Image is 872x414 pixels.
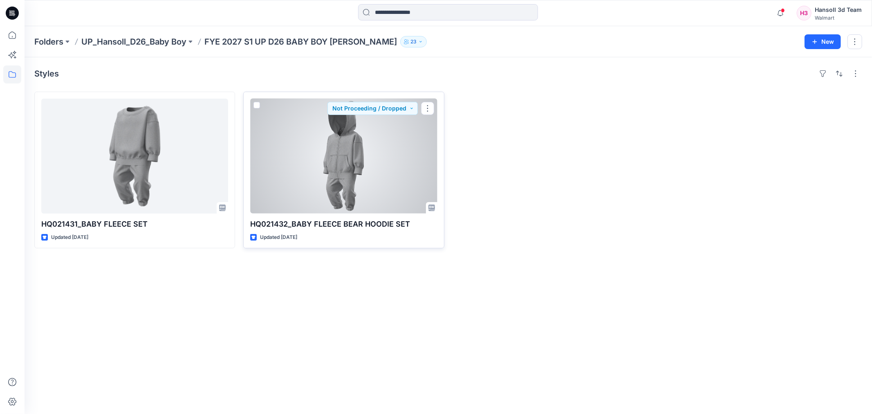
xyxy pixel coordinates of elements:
[250,218,437,230] p: HQ021432_BABY FLEECE BEAR HOODIE SET
[797,6,811,20] div: H3
[815,15,862,21] div: Walmart
[34,36,63,47] a: Folders
[81,36,186,47] a: UP_Hansoll_D26_Baby Boy
[41,99,228,214] a: HQ021431_BABY FLEECE SET
[34,69,59,79] h4: Styles
[815,5,862,15] div: Hansoll 3d Team
[204,36,397,47] p: FYE 2027 S1 UP D26 BABY BOY [PERSON_NAME]
[51,233,88,242] p: Updated [DATE]
[410,37,417,46] p: 23
[41,218,228,230] p: HQ021431_BABY FLEECE SET
[250,99,437,214] a: HQ021432_BABY FLEECE BEAR HOODIE SET
[805,34,841,49] button: New
[260,233,297,242] p: Updated [DATE]
[400,36,427,47] button: 23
